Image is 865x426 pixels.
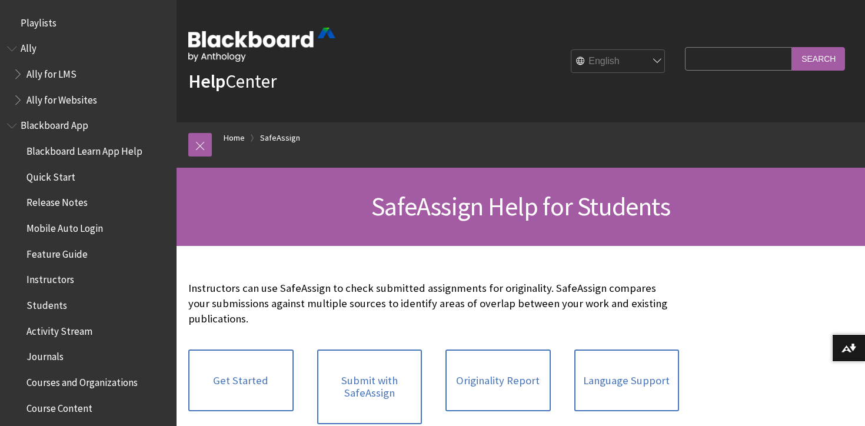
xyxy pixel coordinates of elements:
[260,131,300,145] a: SafeAssign
[445,350,551,412] a: Originality Report
[26,244,88,260] span: Feature Guide
[26,347,64,363] span: Journals
[7,39,169,110] nav: Book outline for Anthology Ally Help
[792,47,845,70] input: Search
[26,141,142,157] span: Blackboard Learn App Help
[571,50,666,74] select: Site Language Selector
[26,321,92,337] span: Activity Stream
[26,372,138,388] span: Courses and Organizations
[26,270,74,286] span: Instructors
[188,69,277,93] a: HelpCenter
[224,131,245,145] a: Home
[26,193,88,209] span: Release Notes
[21,116,88,132] span: Blackboard App
[26,90,97,106] span: Ally for Websites
[188,69,225,93] strong: Help
[26,64,76,80] span: Ally for LMS
[188,281,679,327] p: Instructors can use SafeAssign to check submitted assignments for originality. SafeAssign compare...
[21,13,56,29] span: Playlists
[7,13,169,33] nav: Book outline for Playlists
[317,350,422,424] a: Submit with SafeAssign
[26,167,75,183] span: Quick Start
[371,190,670,222] span: SafeAssign Help for Students
[26,398,92,414] span: Course Content
[26,295,67,311] span: Students
[26,218,103,234] span: Mobile Auto Login
[21,39,36,55] span: Ally
[574,350,680,412] a: Language Support
[188,350,294,412] a: Get Started
[188,28,335,62] img: Blackboard by Anthology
